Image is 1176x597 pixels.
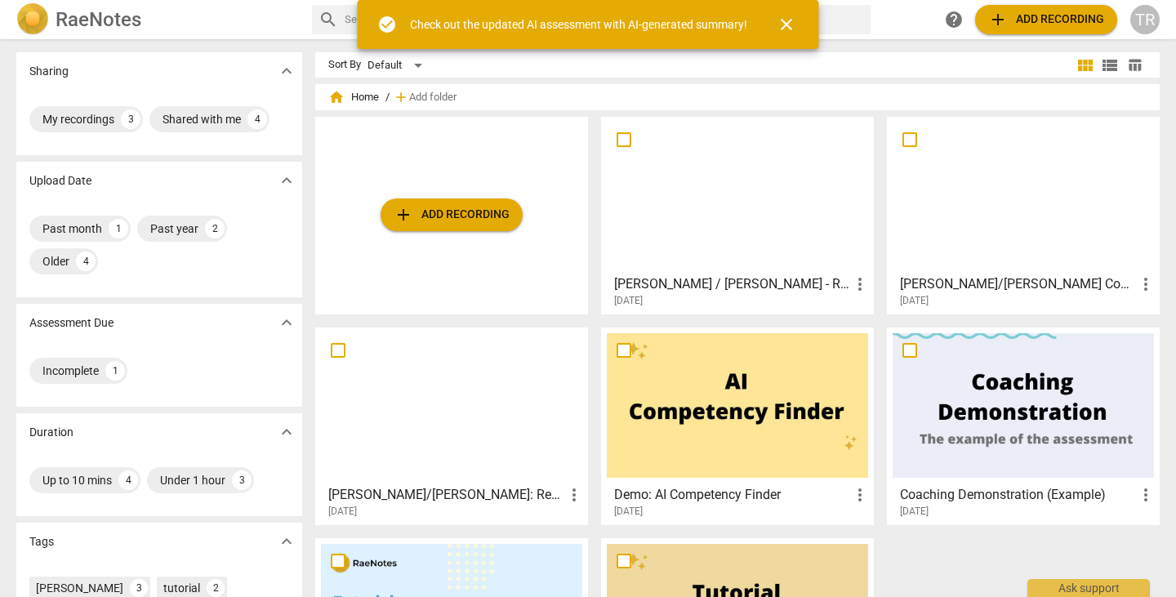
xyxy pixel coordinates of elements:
div: 1 [105,361,125,381]
input: Search [345,7,864,33]
div: Past month [42,221,102,237]
span: / [385,91,390,104]
img: Logo [16,3,49,36]
span: Home [328,89,379,105]
a: LogoRaeNotes [16,3,299,36]
button: Show more [274,310,299,335]
button: TR [1130,5,1160,34]
span: home [328,89,345,105]
button: Table view [1122,53,1147,78]
h2: RaeNotes [56,8,141,31]
span: [DATE] [900,294,929,308]
div: Older [42,253,69,270]
span: help [944,10,964,29]
h3: Benny/Tommy Coaching [900,274,1136,294]
span: more_vert [1136,274,1156,294]
div: [PERSON_NAME] [36,580,123,596]
div: Default [367,52,428,78]
a: [PERSON_NAME] / [PERSON_NAME] - Recorded Coaching Session[DATE] [607,123,868,307]
div: Under 1 hour [160,472,225,488]
a: Help [939,5,969,34]
span: more_vert [564,485,584,505]
button: Show more [274,59,299,83]
span: view_list [1100,56,1120,75]
span: table_chart [1127,57,1143,73]
span: expand_more [277,532,296,551]
div: My recordings [42,111,114,127]
h3: Coaching Demonstration (Example) [900,485,1136,505]
button: Close [767,5,806,44]
div: 3 [121,109,140,129]
span: [DATE] [328,505,357,519]
span: Add folder [409,91,457,104]
div: 4 [247,109,267,129]
button: Tile view [1073,53,1098,78]
span: more_vert [850,485,870,505]
span: check_circle [377,15,397,34]
button: Show more [274,420,299,444]
div: 3 [232,470,252,490]
p: Assessment Due [29,314,114,332]
span: [DATE] [900,505,929,519]
div: Past year [150,221,198,237]
p: Tags [29,533,54,550]
p: Upload Date [29,172,91,189]
span: Add recording [988,10,1104,29]
span: [DATE] [614,505,643,519]
h3: Javi/Tommy: Recording Coaching "mini" session [328,485,564,505]
div: Sort By [328,59,361,71]
div: Up to 10 mins [42,472,112,488]
button: Show more [274,168,299,193]
span: expand_more [277,61,296,81]
button: Show more [274,529,299,554]
span: expand_more [277,313,296,332]
span: add [393,89,409,105]
span: expand_more [277,171,296,190]
button: Upload [975,5,1117,34]
span: [DATE] [614,294,643,308]
div: Check out the updated AI assessment with AI-generated summary! [410,16,747,33]
p: Duration [29,424,73,441]
span: close [777,15,796,34]
span: more_vert [1136,485,1156,505]
div: 3 [130,579,148,597]
a: [PERSON_NAME]/[PERSON_NAME] Coaching[DATE] [893,123,1154,307]
span: expand_more [277,422,296,442]
div: 2 [205,219,225,238]
div: Incomplete [42,363,99,379]
div: tutorial [163,580,200,596]
h3: Demo: AI Competency Finder [614,485,850,505]
p: Sharing [29,63,69,80]
div: Ask support [1027,579,1150,597]
div: Shared with me [163,111,241,127]
a: [PERSON_NAME]/[PERSON_NAME]: Recording Coaching "mini" session[DATE] [321,333,582,518]
div: 4 [118,470,138,490]
span: add [988,10,1008,29]
span: search [318,10,338,29]
button: Upload [381,198,523,231]
button: List view [1098,53,1122,78]
a: Demo: AI Competency Finder[DATE] [607,333,868,518]
div: 1 [109,219,128,238]
h3: KT Kayla / Tommy - Recorded Coaching Session [614,274,850,294]
div: 4 [76,252,96,271]
span: add [394,205,413,225]
div: 2 [207,579,225,597]
span: view_module [1076,56,1095,75]
a: Coaching Demonstration (Example)[DATE] [893,333,1154,518]
span: Add recording [394,205,510,225]
span: more_vert [850,274,870,294]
